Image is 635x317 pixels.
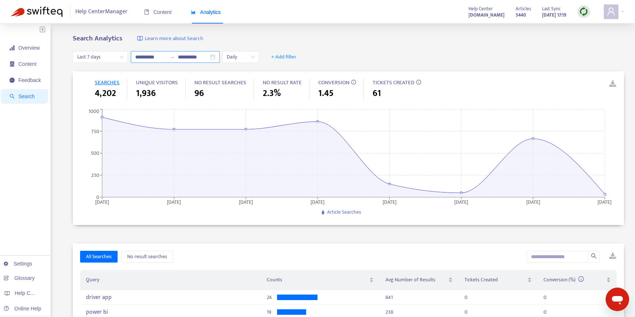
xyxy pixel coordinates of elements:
span: area-chart [191,10,196,15]
span: + Add filter [271,53,297,61]
span: Conversion (%) [543,275,584,284]
span: Help Center Manager [75,5,128,19]
tspan: [DATE] [598,198,612,206]
tspan: [DATE] [239,198,253,206]
tspan: [DATE] [167,198,181,206]
button: + Add filter [266,51,302,63]
th: Avg Number of Results [380,270,459,290]
span: 2.3% [263,87,281,100]
tspan: [DATE] [95,198,109,206]
tspan: [DATE] [311,198,325,206]
div: driver app [86,294,244,301]
span: Counts [267,276,368,284]
a: Glossary [4,275,35,281]
a: [DOMAIN_NAME] [469,11,505,19]
span: 4,202 [95,87,116,100]
tspan: 1000 [89,107,99,115]
span: Search [18,93,35,99]
span: signal [10,45,15,50]
span: CONVERSION [318,78,349,87]
span: Learn more about Search [145,35,203,43]
span: Tickets Created [464,276,526,284]
span: No result searches [127,253,167,261]
span: search [10,94,15,99]
span: 1,936 [136,87,156,100]
div: power bi [86,309,244,316]
div: 238 [385,312,393,312]
span: NO RESULT SEARCHES [194,78,246,87]
span: UNIQUE VISITORS [136,78,178,87]
th: Tickets Created [459,270,538,290]
span: 61 [373,87,381,100]
iframe: Button to launch messaging window [606,288,629,311]
span: search [591,253,597,259]
button: All Searches [80,251,118,263]
span: Last 7 days [77,51,123,63]
img: sync.dc5367851b00ba804db3.png [579,7,588,16]
span: 1.45 [318,87,334,100]
span: All Searches [86,253,112,261]
tspan: 250 [91,171,99,179]
img: image-link [137,36,143,42]
span: to [169,54,175,60]
th: Query [80,270,261,290]
tspan: 0 [96,193,99,202]
th: Counts [261,270,380,290]
a: Learn more about Search [137,35,203,43]
span: Feedback [18,77,41,83]
div: 0 [464,312,467,312]
span: Overview [18,45,40,51]
a: Settings [4,261,32,267]
tspan: 750 [91,127,99,136]
span: 19 [267,312,274,312]
span: Help Center [469,5,493,13]
strong: 5440 [516,11,526,19]
span: Analytics [191,9,221,15]
span: Last Sync [542,5,561,13]
span: Article Searches [327,208,361,216]
span: Avg Number of Results [385,276,447,284]
img: Swifteq [11,7,62,17]
tspan: [DATE] [526,198,540,206]
span: NO RESULT RATE [263,78,302,87]
b: Search Analytics [73,33,122,44]
span: TICKETS CREATED [373,78,415,87]
span: book [144,10,149,15]
span: message [10,78,15,83]
span: Help Centers [15,290,45,296]
span: Daily [227,51,255,63]
span: Articles [516,5,531,13]
a: Online Help [4,306,41,311]
span: user [607,7,616,16]
span: container [10,61,15,67]
span: 96 [194,87,204,100]
button: No result searches [121,251,173,263]
strong: [DATE] 17:19 [542,11,566,19]
span: Content [18,61,36,67]
tspan: 500 [91,149,99,157]
tspan: [DATE] [455,198,469,206]
span: swap-right [169,54,175,60]
span: SEARCHES [95,78,119,87]
span: Content [144,9,172,15]
div: 0 [543,312,546,312]
tspan: [DATE] [383,198,397,206]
